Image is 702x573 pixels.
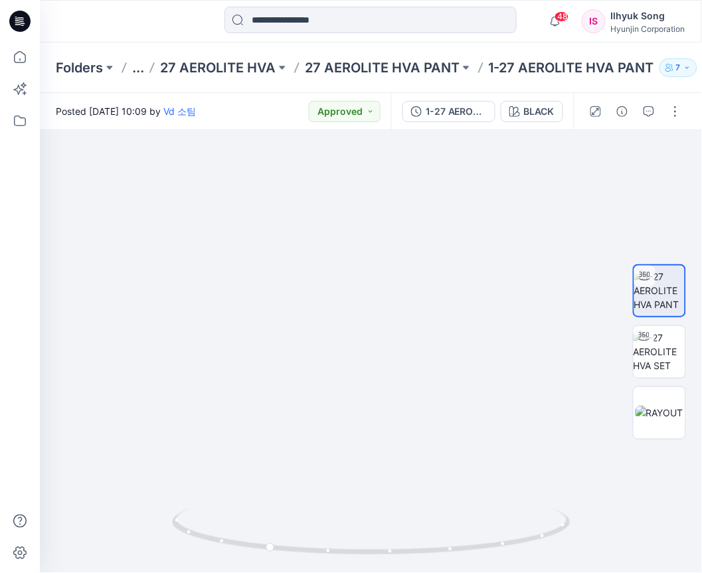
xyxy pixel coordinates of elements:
[489,58,654,77] p: 1-27 AEROLITE HVA PANT
[611,24,685,34] div: Hyunjin Corporation
[501,101,563,122] button: BLACK
[611,8,685,24] div: Ilhyuk Song
[659,58,697,77] button: 7
[676,60,681,75] p: 7
[634,270,685,311] img: 1-27 AEROLITE HVA PANT
[56,104,196,118] span: Posted [DATE] 10:09 by
[426,104,487,119] div: 1-27 AEROLITE HVA PANT
[636,406,683,420] img: RAYOUT
[612,101,633,122] button: Details
[56,58,103,77] a: Folders
[524,104,555,119] div: BLACK
[163,106,196,117] a: Vd 소팀
[160,58,276,77] a: 27 AEROLITE HVA
[555,11,569,22] span: 48
[634,331,685,372] img: 1-27 AEROLITE HVA SET
[305,58,460,77] a: 27 AEROLITE HVA PANT
[582,9,606,33] div: IS
[132,58,144,77] button: ...
[402,101,495,122] button: 1-27 AEROLITE HVA PANT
